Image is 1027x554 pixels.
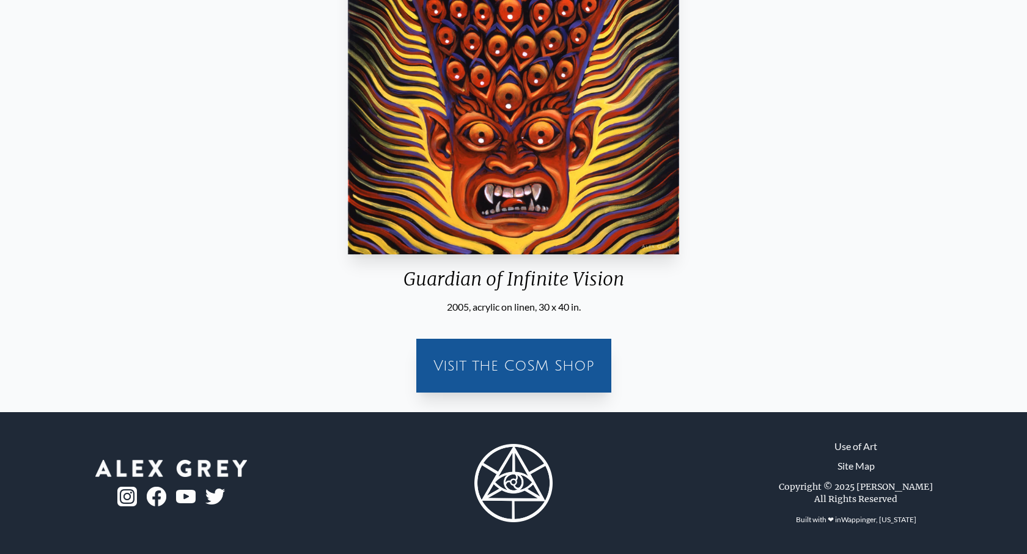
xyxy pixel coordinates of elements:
[147,487,166,506] img: fb-logo.png
[343,268,685,300] div: Guardian of Infinite Vision
[814,493,897,505] div: All Rights Reserved
[205,489,225,504] img: twitter-logo.png
[424,346,604,385] a: Visit the CoSM Shop
[779,481,933,493] div: Copyright © 2025 [PERSON_NAME]
[343,300,685,314] div: 2005, acrylic on linen, 30 x 40 in.
[117,487,137,506] img: ig-logo.png
[841,515,916,524] a: Wappinger, [US_STATE]
[791,510,921,530] div: Built with ❤ in
[834,439,877,454] a: Use of Art
[176,490,196,504] img: youtube-logo.png
[837,459,875,473] a: Site Map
